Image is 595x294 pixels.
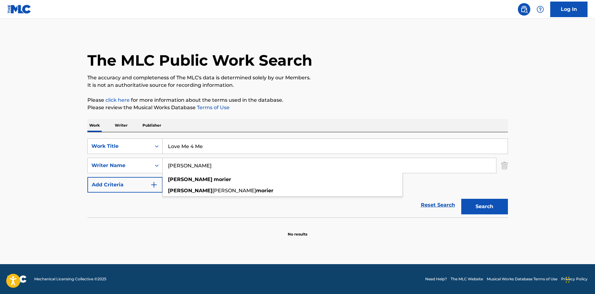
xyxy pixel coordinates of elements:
[418,198,458,212] a: Reset Search
[87,177,163,193] button: Add Criteria
[168,176,212,182] strong: [PERSON_NAME]
[461,199,508,214] button: Search
[518,3,530,16] a: Public Search
[196,105,230,110] a: Terms of Use
[105,97,130,103] a: click here
[87,138,508,217] form: Search Form
[520,6,528,13] img: search
[87,104,508,111] p: Please review the Musical Works Database
[91,162,147,169] div: Writer Name
[87,96,508,104] p: Please for more information about the terms used in the database.
[34,276,106,282] span: Mechanical Licensing Collective © 2025
[550,2,588,17] a: Log In
[150,181,158,189] img: 9d2ae6d4665cec9f34b9.svg
[91,142,147,150] div: Work Title
[425,276,447,282] a: Need Help?
[7,275,27,283] img: logo
[168,188,212,194] strong: [PERSON_NAME]
[566,270,569,289] div: Drag
[534,3,546,16] div: Help
[113,119,129,132] p: Writer
[564,264,595,294] iframe: Chat Widget
[141,119,163,132] p: Publisher
[87,119,102,132] p: Work
[288,224,307,237] p: No results
[212,188,256,194] span: [PERSON_NAME]
[214,176,231,182] strong: morier
[561,276,588,282] a: Privacy Policy
[7,5,31,14] img: MLC Logo
[451,276,483,282] a: The MLC Website
[87,74,508,82] p: The accuracy and completeness of The MLC's data is determined solely by our Members.
[487,276,557,282] a: Musical Works Database Terms of Use
[537,6,544,13] img: help
[256,188,273,194] strong: morier
[87,82,508,89] p: It is not an authoritative source for recording information.
[87,51,312,70] h1: The MLC Public Work Search
[501,158,508,173] img: Delete Criterion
